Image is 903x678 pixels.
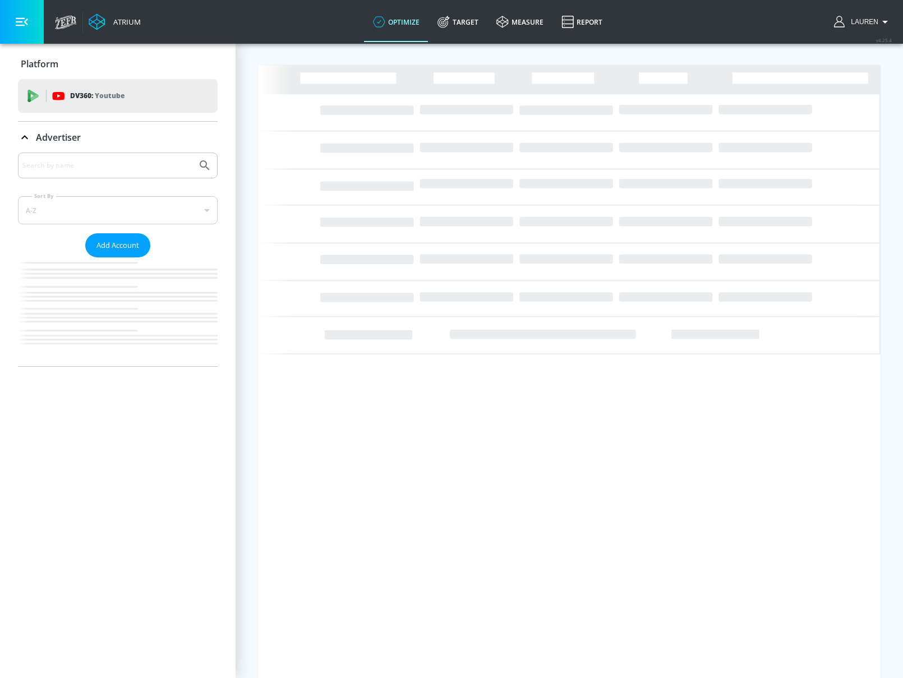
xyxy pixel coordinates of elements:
p: Advertiser [36,131,81,144]
div: Advertiser [18,153,218,366]
div: DV360: Youtube [18,79,218,113]
a: Target [429,2,487,42]
input: Search by name [22,158,192,173]
p: Youtube [95,90,125,102]
a: optimize [364,2,429,42]
span: login as: lauren.bacher@zefr.com [846,18,878,26]
a: Atrium [89,13,141,30]
div: Advertiser [18,122,218,153]
button: Lauren [834,15,892,29]
p: DV360: [70,90,125,102]
a: Report [552,2,611,42]
nav: list of Advertiser [18,257,218,366]
a: measure [487,2,552,42]
div: A-Z [18,196,218,224]
button: Add Account [85,233,150,257]
label: Sort By [32,192,56,200]
div: Platform [18,48,218,80]
div: Atrium [109,17,141,27]
p: Platform [21,58,58,70]
span: Add Account [96,239,139,252]
span: v 4.25.4 [876,37,892,43]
